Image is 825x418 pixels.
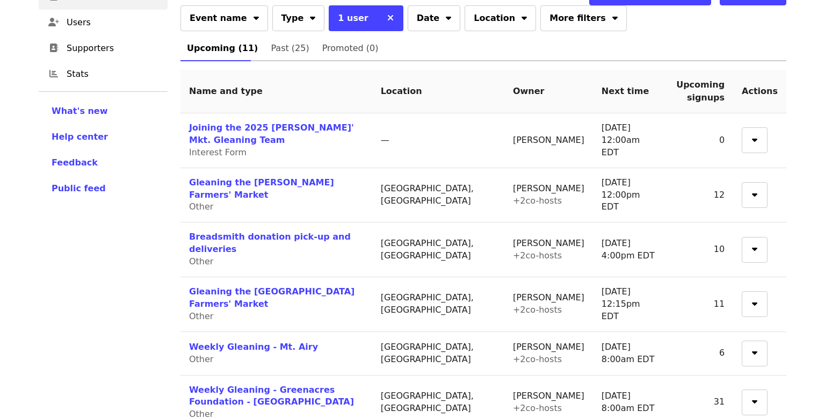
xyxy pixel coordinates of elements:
span: Other [189,311,213,321]
div: [GEOGRAPHIC_DATA], [GEOGRAPHIC_DATA] [381,183,496,207]
div: + 2 co-host s [513,250,584,262]
i: sort-down icon [254,11,259,21]
button: More filters [540,5,626,31]
i: sort-down icon [752,297,757,307]
div: 12 [676,189,725,201]
a: Past (25) [264,35,315,61]
div: — [381,134,496,147]
a: Weekly Gleaning - Mt. Airy [189,342,318,352]
span: Type [281,12,304,25]
div: 10 [676,243,725,256]
td: [DATE] 12:00am EDT [593,113,668,168]
i: address-book icon [49,43,58,53]
span: Date [417,12,440,25]
i: sort-down icon [446,11,451,21]
div: 6 [676,347,725,359]
button: Feedback [52,156,98,169]
i: times icon [387,13,394,23]
i: sort-down icon [752,242,757,253]
th: Actions [733,70,786,113]
div: 11 [676,298,725,311]
i: chart-bar icon [49,69,58,79]
div: [GEOGRAPHIC_DATA], [GEOGRAPHIC_DATA] [381,390,496,415]
button: 1 user [329,5,377,31]
i: sort-down icon [752,133,757,143]
a: Breadsmith donation pick-up and deliveries [189,232,351,254]
td: [PERSON_NAME] [504,277,593,332]
a: Supporters [39,35,168,61]
td: [PERSON_NAME] [504,113,593,168]
span: Upcoming signups [676,80,725,103]
th: Owner [504,70,593,113]
td: [PERSON_NAME] [504,168,593,223]
button: Location [465,5,536,31]
span: Users [67,16,159,29]
span: Other [189,256,213,266]
span: Other [189,201,213,212]
td: [DATE] 4:00pm EDT [593,222,668,277]
a: What's new [52,105,155,118]
a: Help center [52,131,155,143]
a: Weekly Gleaning - Greenacres Foundation - [GEOGRAPHIC_DATA] [189,385,354,407]
i: sort-down icon [612,11,618,21]
a: Gleaning the [PERSON_NAME] Farmers' Market [189,177,334,200]
button: Date [408,5,461,31]
i: sort-down icon [522,11,527,21]
td: [DATE] 12:15pm EDT [593,277,668,332]
span: Other [189,354,213,364]
i: user-plus icon [48,17,59,27]
span: Upcoming (11) [187,41,258,56]
div: + 2 co-host s [513,402,584,415]
td: [PERSON_NAME] [504,222,593,277]
span: Stats [67,68,159,81]
div: + 2 co-host s [513,304,584,316]
a: Upcoming (11) [180,35,264,61]
i: sort-down icon [310,11,315,21]
div: 31 [676,396,725,408]
span: Public feed [52,183,106,193]
span: Location [474,12,515,25]
a: Joining the 2025 [PERSON_NAME]' Mkt. Gleaning Team [189,122,354,145]
div: + 2 co-host s [513,195,584,207]
button: Type [272,5,325,31]
span: Help center [52,132,108,142]
span: Interest Form [189,147,247,157]
span: Promoted (0) [322,41,379,56]
td: [PERSON_NAME] [504,332,593,376]
span: Event name [190,12,247,25]
th: Location [372,70,504,113]
span: Past (25) [271,41,309,56]
span: More filters [549,12,605,25]
button: Event name [180,5,268,31]
th: Next time [593,70,668,113]
i: sort-down icon [752,188,757,198]
td: [DATE] 12:00pm EDT [593,168,668,223]
a: Public feed [52,182,155,195]
a: Gleaning the [GEOGRAPHIC_DATA] Farmers' Market [189,286,354,309]
div: + 2 co-host s [513,354,584,366]
div: [GEOGRAPHIC_DATA], [GEOGRAPHIC_DATA] [381,237,496,262]
a: Promoted (0) [316,35,385,61]
i: sort-down icon [752,346,757,356]
span: What's new [52,106,108,116]
div: [GEOGRAPHIC_DATA], [GEOGRAPHIC_DATA] [381,292,496,316]
a: Users [39,10,168,35]
i: sort-down icon [752,395,757,405]
th: Name and type [180,70,372,113]
div: [GEOGRAPHIC_DATA], [GEOGRAPHIC_DATA] [381,341,496,366]
span: Supporters [67,42,159,55]
td: [DATE] 8:00am EDT [593,332,668,376]
a: Stats [39,61,168,87]
div: 0 [676,134,725,147]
